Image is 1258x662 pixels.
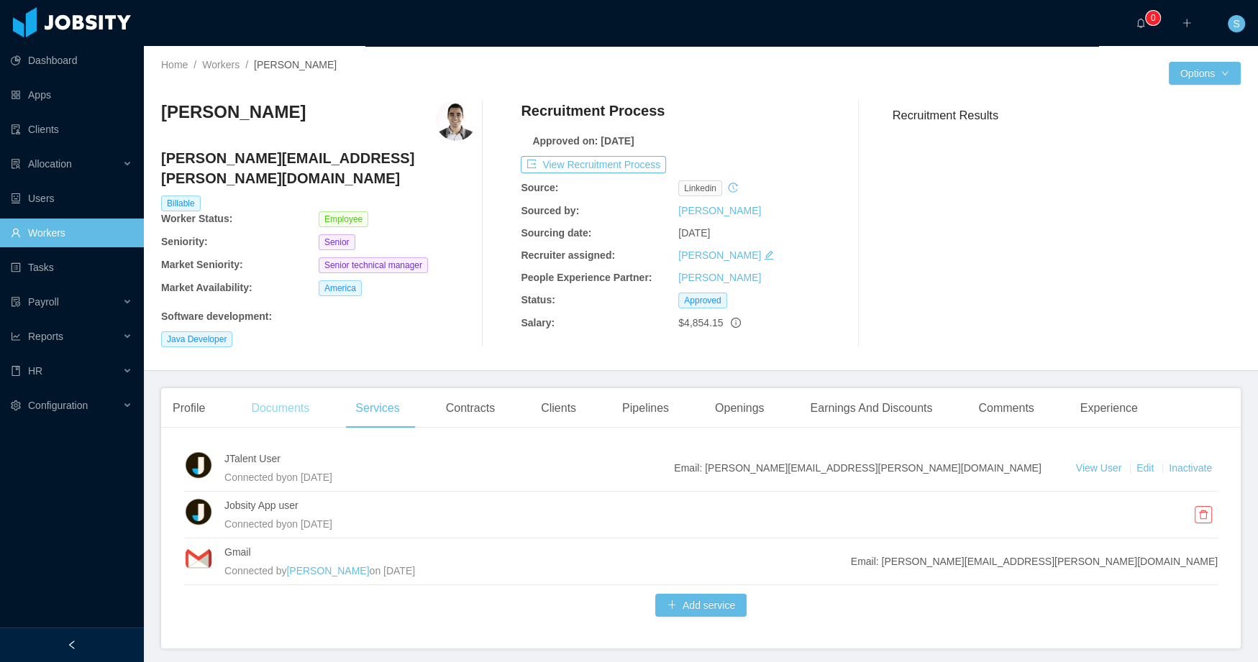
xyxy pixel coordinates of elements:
b: Sourced by: [521,205,579,216]
i: icon: solution [11,159,21,169]
span: [DATE] [678,227,710,239]
span: $4,854.15 [678,317,723,328]
b: People Experience Partner: [521,272,652,283]
a: icon: auditClients [11,115,132,144]
button: Optionsicon: down [1169,62,1241,85]
span: Configuration [28,400,88,411]
span: Connected by [224,565,286,576]
span: on [DATE] [286,518,332,530]
h4: Jobsity App user [224,497,1160,513]
a: Workers [202,59,240,70]
a: [PERSON_NAME] [286,565,369,576]
span: Email: [PERSON_NAME][EMAIL_ADDRESS][PERSON_NAME][DOMAIN_NAME] [851,554,1218,569]
span: info-circle [731,318,741,328]
span: Inactivate [1169,462,1212,474]
b: Market Availability: [161,282,252,293]
span: / [193,59,196,70]
i: icon: file-protect [11,297,21,307]
span: Reports [28,331,63,342]
a: Home [161,59,188,70]
a: icon: appstoreApps [11,81,132,109]
span: [PERSON_NAME] [254,59,337,70]
span: America [319,280,362,296]
i: icon: plus [1182,18,1192,28]
b: Source: [521,182,558,193]
b: Status: [521,294,555,305]
a: View User [1076,462,1124,474]
b: Approved on: [DATE] [532,135,634,147]
span: / [245,59,248,70]
h3: Recruitment Results [893,106,1241,124]
b: Salary: [521,317,555,328]
div: Openings [703,388,776,428]
h4: Gmail [224,544,851,560]
div: Pipelines [611,388,680,428]
span: on [DATE] [286,472,332,483]
i: icon: edit [764,250,774,260]
a: [PERSON_NAME] [678,205,761,216]
span: Senior technical manager [319,257,428,273]
img: kuLOZPwjcRA5AEBSsMqJNr0YAABA0AAACBoAABA0AACCBgAABA0AgKABAABBAwAAggYAQNAAAICgAQAQNAAAIGgAAEDQAAAIG... [184,544,213,573]
span: S [1233,15,1239,32]
b: Software development : [161,311,272,322]
span: on [DATE] [370,565,416,576]
a: icon: exportView Recruitment Process [521,159,666,170]
b: Market Seniority: [161,259,243,270]
a: icon: userWorkers [11,219,132,247]
span: Employee [319,211,368,227]
img: 05eaa560-5fe8-11e9-843e-e3ae78c5d80d_664be7405cf70-400w.png [436,101,476,141]
sup: 0 [1146,11,1160,25]
span: Connected by [224,518,286,530]
a: icon: robotUsers [11,184,132,213]
div: Experience [1069,388,1149,428]
div: Services [344,388,411,428]
i: icon: bell [1136,18,1146,28]
span: linkedin [678,180,722,196]
span: Senior [319,234,355,250]
b: Seniority: [161,236,208,247]
div: Documents [240,388,321,428]
i: icon: line-chart [11,331,21,341]
span: Java Developer [161,331,232,347]
i: icon: setting [11,400,21,410]
a: icon: pie-chartDashboard [11,46,132,75]
b: Worker Status: [161,213,232,224]
b: Sourcing date: [521,227,591,239]
img: xuEYf3yjHv8fpvZcyFcbvD4AAAAASUVORK5CYII= [184,451,213,479]
div: Clients [529,388,588,428]
i: icon: book [11,366,21,376]
button: icon: delete [1195,506,1212,523]
span: Payroll [28,296,59,308]
div: Contracts [434,388,506,428]
span: Billable [161,196,201,211]
img: xuEYf3yjHv8fpvZcyFcbvD4AAAAASUVORK5CYII= [184,497,213,526]
h3: [PERSON_NAME] [161,101,306,124]
a: [PERSON_NAME] [678,249,761,261]
b: Recruiter assigned: [521,249,615,261]
a: Edit [1136,462,1157,474]
h4: Recruitment Process [521,101,665,121]
h4: [PERSON_NAME][EMAIL_ADDRESS][PERSON_NAME][DOMAIN_NAME] [161,148,476,188]
button: icon: exportView Recruitment Process [521,156,666,173]
span: HR [28,365,42,377]
span: Email: [PERSON_NAME][EMAIL_ADDRESS][PERSON_NAME][DOMAIN_NAME] [674,461,1041,476]
a: icon: profileTasks [11,253,132,282]
button: icon: plusAdd service [655,594,747,617]
div: Earnings And Discounts [798,388,944,428]
div: Profile [161,388,216,428]
span: Connected by [224,472,286,483]
a: [PERSON_NAME] [678,272,761,283]
i: icon: history [728,183,738,193]
div: Comments [967,388,1045,428]
h4: JTalent User [224,451,674,466]
span: Allocation [28,158,72,170]
span: Approved [678,293,726,308]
